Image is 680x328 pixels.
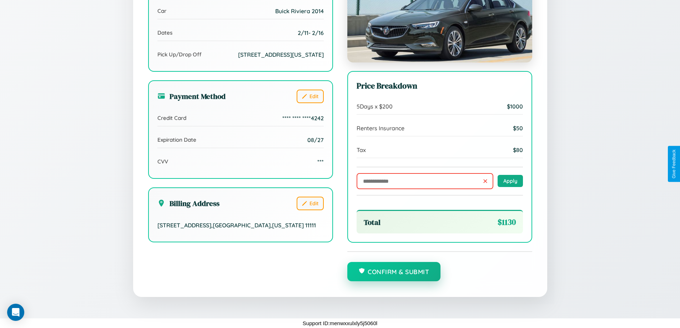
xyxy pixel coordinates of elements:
button: Apply [498,175,523,187]
span: Total [364,217,381,227]
span: $ 1130 [498,217,516,228]
button: Edit [297,197,324,210]
span: 08/27 [307,136,324,143]
span: $ 50 [513,125,523,132]
span: Dates [157,29,172,36]
span: Tax [357,146,366,153]
span: Pick Up/Drop Off [157,51,202,58]
button: Edit [297,90,324,103]
span: [STREET_ADDRESS] , [GEOGRAPHIC_DATA] , [US_STATE] 11111 [157,222,316,229]
span: CVV [157,158,168,165]
span: Expiration Date [157,136,196,143]
div: Open Intercom Messenger [7,304,24,321]
span: $ 1000 [507,103,523,110]
span: Credit Card [157,115,186,121]
span: 2 / 11 - 2 / 16 [298,29,324,36]
p: Support ID: menwxxulxly5j5060l [303,318,377,328]
h3: Payment Method [157,91,226,101]
h3: Billing Address [157,198,220,208]
span: $ 80 [513,146,523,153]
span: Car [157,7,166,14]
span: Buick Riviera 2014 [275,7,324,15]
span: 5 Days x $ 200 [357,103,393,110]
span: Renters Insurance [357,125,404,132]
h3: Price Breakdown [357,80,523,91]
button: Confirm & Submit [347,262,441,281]
div: Give Feedback [671,150,676,178]
span: [STREET_ADDRESS][US_STATE] [238,51,324,58]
